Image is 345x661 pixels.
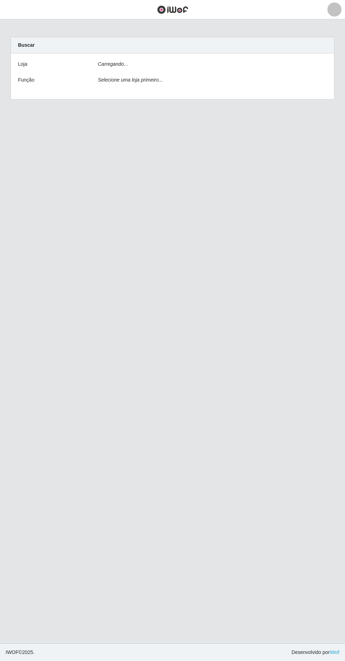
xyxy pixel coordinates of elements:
span: Desenvolvido por [291,649,339,656]
img: CoreUI Logo [157,5,188,14]
i: Carregando... [98,61,128,67]
strong: Buscar [18,42,34,48]
span: © 2025 . [6,649,34,656]
a: iWof [330,649,339,655]
label: Loja [18,60,27,68]
span: IWOF [6,649,19,655]
label: Função [18,76,34,84]
i: Selecione uma loja primeiro... [98,77,163,83]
